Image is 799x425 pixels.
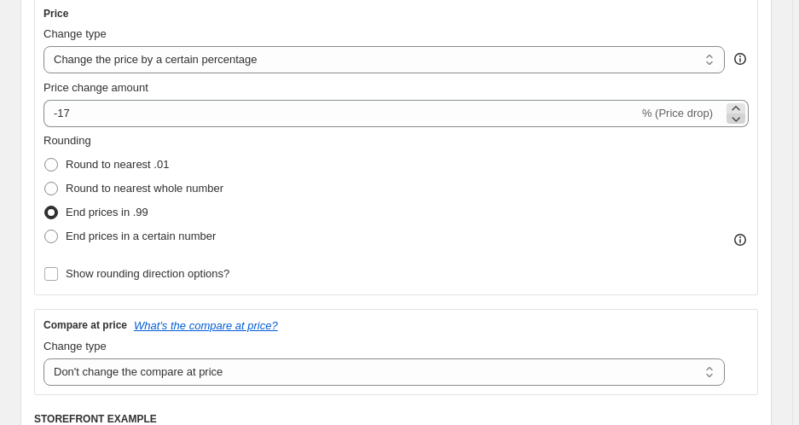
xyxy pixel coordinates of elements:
button: What's the compare at price? [134,319,278,332]
span: End prices in a certain number [66,230,216,242]
span: Price change amount [43,81,148,94]
span: Rounding [43,134,91,147]
h3: Compare at price [43,318,127,332]
span: Show rounding direction options? [66,267,229,280]
input: -15 [43,100,639,127]
span: % (Price drop) [642,107,713,119]
span: Change type [43,340,107,352]
span: End prices in .99 [66,206,148,218]
span: Change type [43,27,107,40]
h3: Price [43,7,68,20]
span: Round to nearest .01 [66,158,169,171]
span: Round to nearest whole number [66,182,223,195]
div: help [732,50,749,67]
